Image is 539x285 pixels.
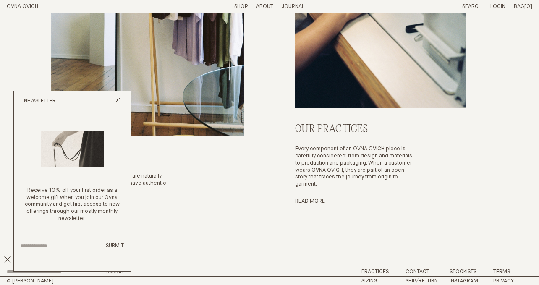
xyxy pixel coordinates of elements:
span: Submit [106,243,124,248]
h2: © [PERSON_NAME] [7,278,133,284]
button: Submit [106,243,124,250]
a: Terms [493,269,510,275]
summary: About [256,3,273,10]
p: Every component of an OVNA OVICH piece is carefully considered: from design and materials to prod... [295,146,415,188]
a: Ship/Return [406,278,438,284]
a: Contact [406,269,429,275]
a: Journal [282,4,304,9]
a: Home [7,4,38,9]
a: Sizing [361,278,377,284]
a: Login [490,4,505,9]
a: Instagram [450,278,478,284]
span: [0] [524,4,532,9]
a: Shop [234,4,248,9]
a: Stockists [450,269,476,275]
p: Receive 10% off your first order as a welcome gift when you join our Ovna community and get first... [21,187,124,222]
h2: Our practices [295,123,415,136]
a: Practices [361,269,389,275]
span: Bag [514,4,524,9]
a: Read More [295,199,325,204]
button: Submit [106,269,124,275]
h2: Newsletter [24,98,56,105]
button: Close popup [115,97,120,105]
a: Search [462,4,482,9]
a: Privacy [493,278,514,284]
